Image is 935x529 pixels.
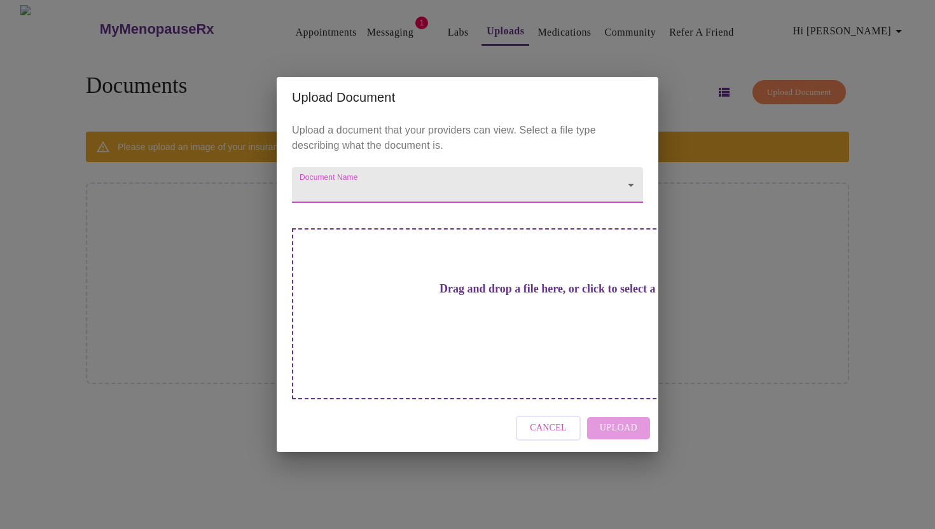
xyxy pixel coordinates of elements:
[381,282,732,296] h3: Drag and drop a file here, or click to select a file
[292,167,643,203] div: ​
[516,416,581,441] button: Cancel
[292,87,643,107] h2: Upload Document
[530,420,567,436] span: Cancel
[292,123,643,153] p: Upload a document that your providers can view. Select a file type describing what the document is.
